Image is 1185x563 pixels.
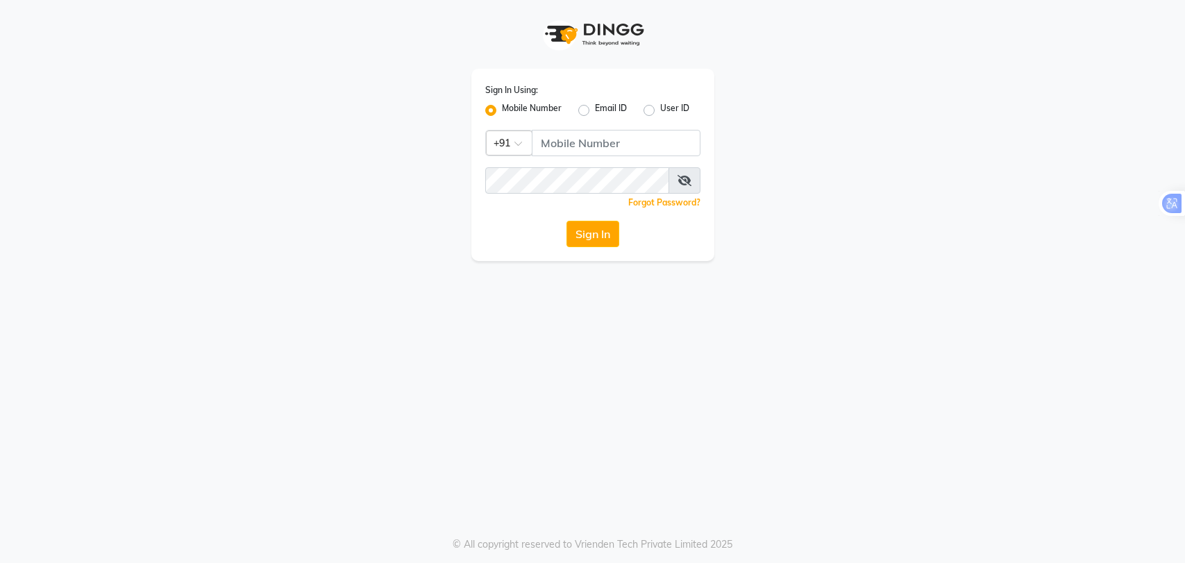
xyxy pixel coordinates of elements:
label: Email ID [595,102,627,119]
a: Forgot Password? [628,197,700,208]
label: User ID [660,102,689,119]
input: Username [485,167,669,194]
button: Sign In [566,221,619,247]
input: Username [532,130,700,156]
label: Mobile Number [502,102,562,119]
img: logo1.svg [537,14,648,55]
label: Sign In Using: [485,84,538,96]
